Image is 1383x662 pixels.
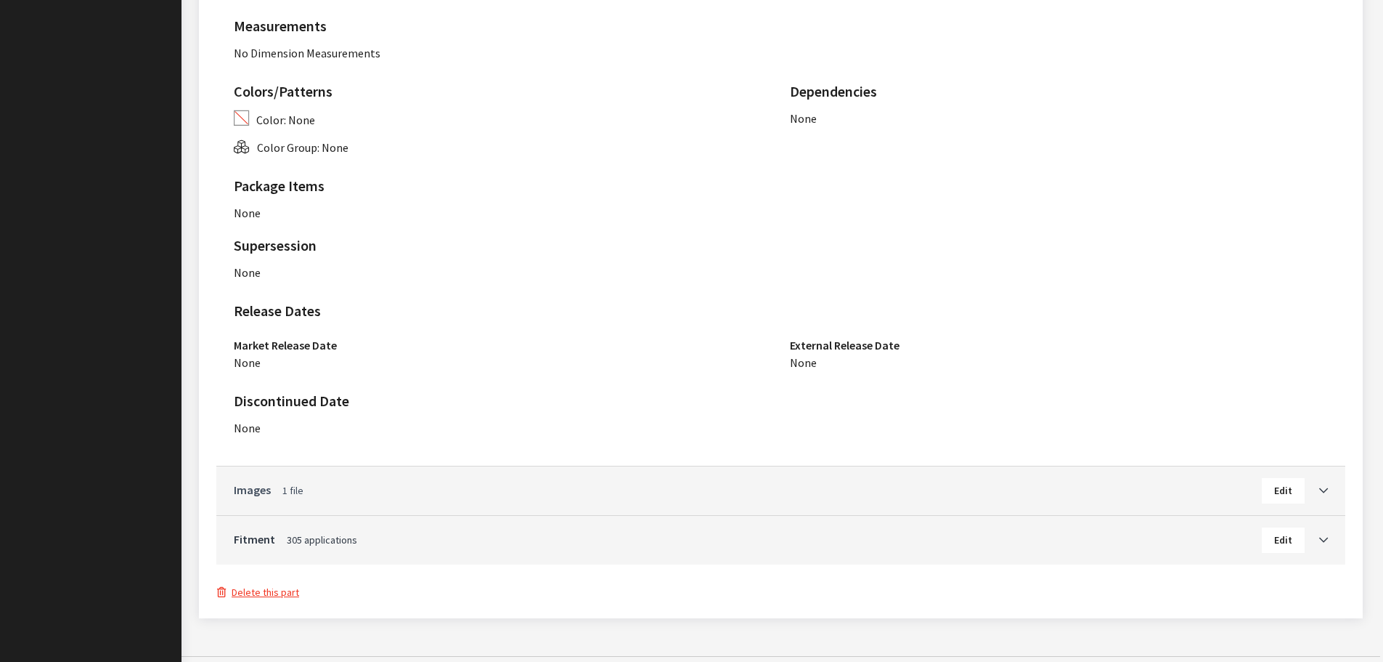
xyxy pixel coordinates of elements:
h2: Release Dates [234,300,1328,322]
a: Fitment305 applications [234,530,1262,548]
span: No Dimension Measurements [234,46,380,60]
span: 305 applications [287,533,357,546]
a: Toggle Accordion [1305,530,1328,548]
h2: Supersession [234,235,772,257]
span: 1 file [282,484,303,497]
h2: Colors/Patterns [234,81,772,102]
div: None [234,204,1328,222]
h2: Measurements [234,15,1328,37]
h2: Dependencies [790,81,1329,102]
span: None [234,265,261,280]
span: Edit [1274,484,1292,497]
span: Edit [1274,533,1292,546]
button: Delete this part [216,584,300,601]
span: None [234,421,261,435]
a: Images1 file [234,481,1262,498]
span: None [234,355,261,370]
span: None [790,355,817,370]
h3: External Release Date [790,336,1329,354]
h2: Discontinued Date [234,390,772,412]
h2: Package Items [234,175,1328,197]
button: Edit Fitment [1262,528,1305,553]
span: Color: None [256,113,315,127]
span: Color Group: None [257,140,348,155]
span: None [790,111,817,126]
h3: Market Release Date [234,336,772,354]
a: Toggle Accordion [1305,481,1328,498]
button: Edit Images [1262,478,1305,504]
